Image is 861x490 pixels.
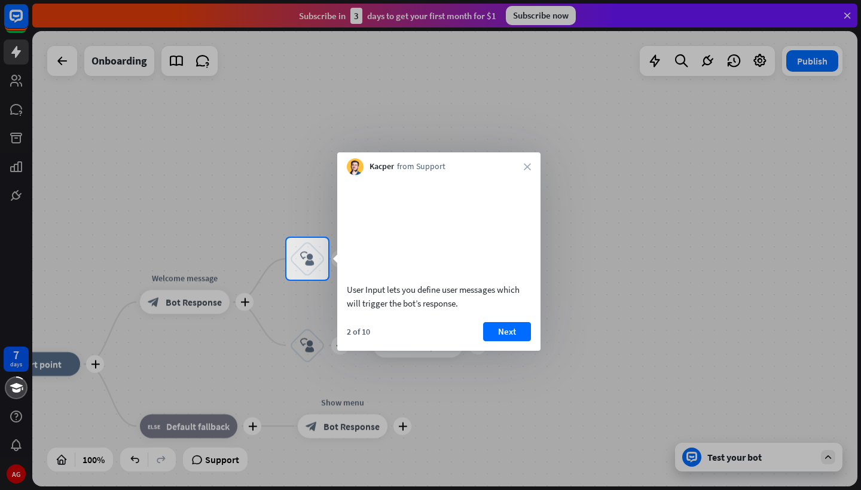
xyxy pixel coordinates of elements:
[10,5,45,41] button: Open LiveChat chat widget
[524,163,531,170] i: close
[370,161,394,173] span: Kacper
[397,161,445,173] span: from Support
[347,326,370,337] div: 2 of 10
[300,252,315,266] i: block_user_input
[483,322,531,341] button: Next
[347,283,531,310] div: User Input lets you define user messages which will trigger the bot’s response.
